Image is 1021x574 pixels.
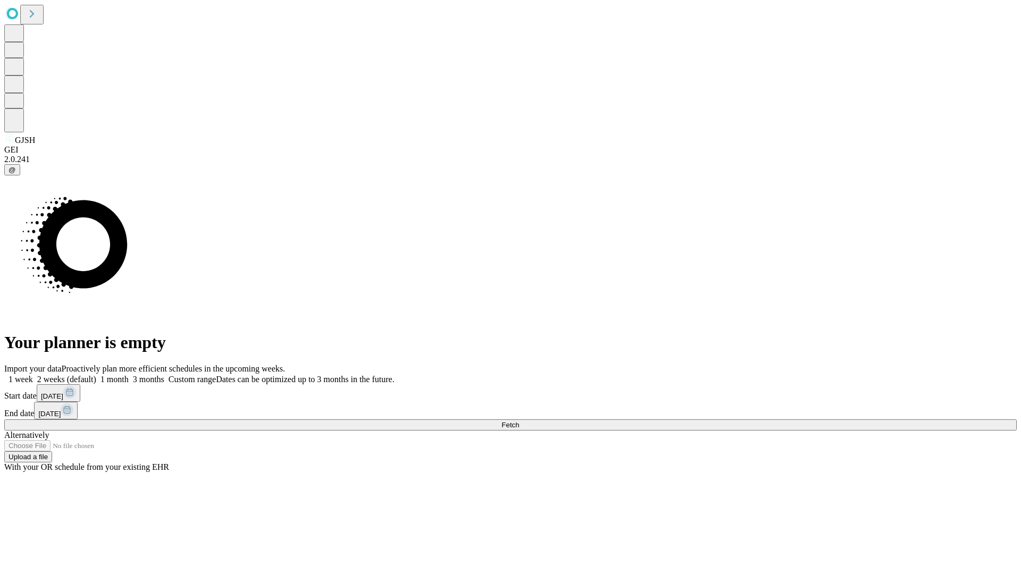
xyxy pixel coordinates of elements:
span: Custom range [169,375,216,384]
button: Upload a file [4,451,52,462]
span: [DATE] [38,410,61,418]
span: 2 weeks (default) [37,375,96,384]
div: Start date [4,384,1017,402]
span: GJSH [15,136,35,145]
button: [DATE] [37,384,80,402]
span: Alternatively [4,430,49,440]
span: Fetch [501,421,519,429]
button: Fetch [4,419,1017,430]
button: @ [4,164,20,175]
span: 1 week [9,375,33,384]
span: With your OR schedule from your existing EHR [4,462,169,471]
span: Import your data [4,364,62,373]
div: 2.0.241 [4,155,1017,164]
h1: Your planner is empty [4,333,1017,352]
span: @ [9,166,16,174]
button: [DATE] [34,402,78,419]
span: Proactively plan more efficient schedules in the upcoming weeks. [62,364,285,373]
div: End date [4,402,1017,419]
span: 1 month [101,375,129,384]
span: 3 months [133,375,164,384]
div: GEI [4,145,1017,155]
span: Dates can be optimized up to 3 months in the future. [216,375,394,384]
span: [DATE] [41,392,63,400]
